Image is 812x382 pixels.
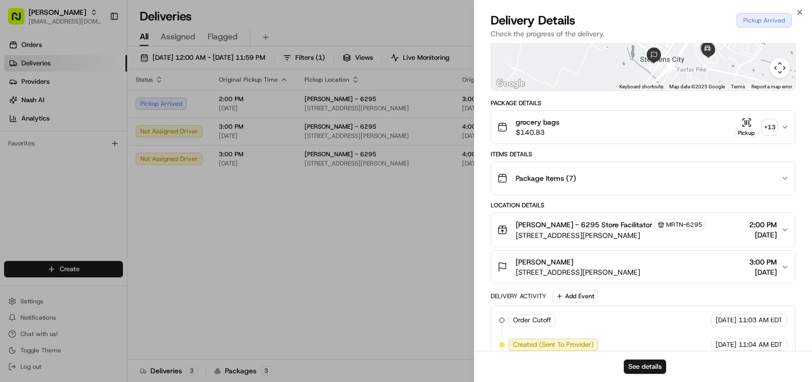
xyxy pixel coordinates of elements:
div: Package Details [491,99,796,107]
span: [DATE] [749,267,777,277]
a: 📗Knowledge Base [6,144,82,162]
span: Package Items ( 7 ) [516,173,576,183]
span: 2:00 PM [749,220,777,230]
span: [STREET_ADDRESS][PERSON_NAME] [516,267,640,277]
img: Nash [10,10,31,31]
span: Knowledge Base [20,148,78,158]
span: MRTN-6295 [666,221,702,229]
span: Pylon [102,173,123,181]
a: Report a map error [751,84,792,89]
a: Powered byPylon [72,173,123,181]
span: [PERSON_NAME] - 6295 Store Facilitator [516,220,652,230]
p: Welcome 👋 [10,41,186,57]
span: grocery bags [516,117,560,127]
a: Terms [731,84,745,89]
div: 📗 [10,149,18,157]
input: Clear [27,66,168,77]
div: Items Details [491,150,796,158]
button: [PERSON_NAME][STREET_ADDRESS][PERSON_NAME]3:00 PM[DATE] [491,251,795,283]
span: Delivery Details [491,12,575,29]
button: [PERSON_NAME] - 6295 Store FacilitatorMRTN-6295[STREET_ADDRESS][PERSON_NAME]2:00 PM[DATE] [491,213,795,247]
button: Start new chat [173,101,186,113]
div: Start new chat [35,98,167,108]
div: Location Details [491,201,796,209]
span: 3:00 PM [749,257,777,267]
button: Map camera controls [770,58,790,78]
span: Created (Sent To Provider) [513,340,594,349]
div: Delivery Activity [491,292,546,300]
a: Open this area in Google Maps (opens a new window) [494,77,527,90]
p: Check the progress of the delivery. [491,29,796,39]
button: grocery bags$140.83Pickup+13 [491,111,795,144]
span: [DATE] [716,316,737,325]
a: 💻API Documentation [82,144,168,162]
span: Order Cutoff [513,316,551,325]
span: 11:03 AM EDT [739,316,782,325]
span: [DATE] [716,340,737,349]
span: [PERSON_NAME] [516,257,573,267]
span: $140.83 [516,127,560,137]
div: Pickup [734,129,758,137]
button: Package Items (7) [491,162,795,195]
img: 1736555255976-a54dd68f-1ca7-489b-9aae-adbdc363a1c4 [10,98,29,116]
div: We're available if you need us! [35,108,129,116]
img: Google [494,77,527,90]
div: + 13 [763,120,777,134]
span: API Documentation [96,148,164,158]
button: Keyboard shortcuts [619,83,663,90]
button: Add Event [552,290,598,302]
button: Pickup [734,117,758,137]
button: Pickup+13 [734,117,777,137]
div: 💻 [86,149,94,157]
span: [DATE] [749,230,777,240]
span: Map data ©2025 Google [669,84,725,89]
span: 11:04 AM EDT [739,340,782,349]
button: See details [624,360,666,374]
span: [STREET_ADDRESS][PERSON_NAME] [516,230,706,241]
